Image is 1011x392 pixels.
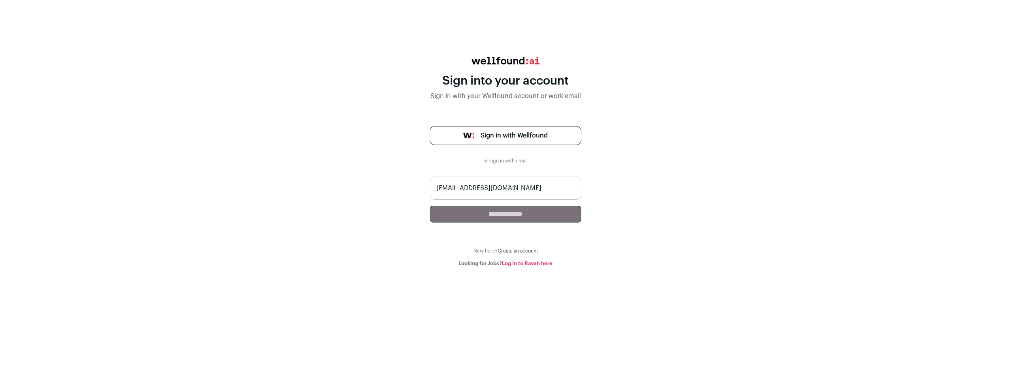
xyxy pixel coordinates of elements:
span: Sign in with Wellfound [481,131,548,140]
a: Sign in with Wellfound [430,126,581,145]
img: wellfound:ai [472,57,539,64]
div: Sign in with your Wellfound account or work email [430,91,581,101]
a: Log in to Raven here [502,261,552,266]
input: name@work-email.com [430,177,581,200]
img: wellfound-symbol-flush-black-fb3c872781a75f747ccb3a119075da62bfe97bd399995f84a933054e44a575c4.png [463,133,474,138]
div: Sign into your account [430,74,581,88]
a: Create an account [498,249,538,253]
div: Looking for Jobs? [430,260,581,267]
div: New here? [430,248,581,254]
div: or sign in with email [480,158,531,164]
